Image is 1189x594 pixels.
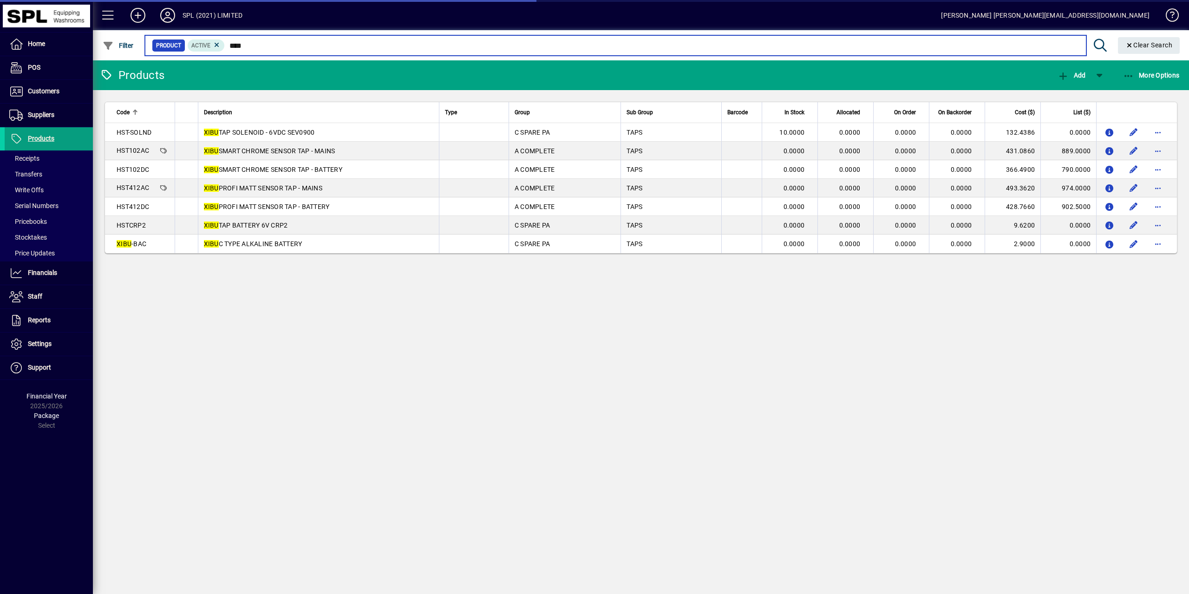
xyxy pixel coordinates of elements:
[9,170,42,178] span: Transfers
[183,8,242,23] div: SPL (2021) LIMITED
[204,184,322,192] span: PROFI MATT SENSOR TAP - MAINS
[5,333,93,356] a: Settings
[34,412,59,419] span: Package
[1118,37,1180,54] button: Clear
[951,184,972,192] span: 0.0000
[117,203,149,210] span: HST412DC
[515,107,530,117] span: Group
[117,147,149,154] span: HST102AC
[951,222,972,229] span: 0.0000
[117,107,169,117] div: Code
[5,104,93,127] a: Suppliers
[1040,142,1096,160] td: 889.0000
[156,41,181,50] span: Product
[204,222,219,229] em: XIBU
[515,147,555,155] span: A COMPLETE
[5,356,93,379] a: Support
[28,111,54,118] span: Suppliers
[985,235,1040,253] td: 2.9000
[1126,218,1141,233] button: Edit
[153,7,183,24] button: Profile
[28,269,57,276] span: Financials
[1126,125,1141,140] button: Edit
[839,166,861,173] span: 0.0000
[627,129,642,136] span: TAPS
[895,203,916,210] span: 0.0000
[879,107,924,117] div: On Order
[895,184,916,192] span: 0.0000
[9,155,39,162] span: Receipts
[204,166,342,173] span: SMART CHROME SENSOR TAP - BATTERY
[1126,236,1141,251] button: Edit
[627,203,642,210] span: TAPS
[5,229,93,245] a: Stocktakes
[839,203,861,210] span: 0.0000
[784,203,805,210] span: 0.0000
[9,234,47,241] span: Stocktakes
[1040,216,1096,235] td: 0.0000
[985,160,1040,179] td: 366.4900
[1040,235,1096,253] td: 0.0000
[445,107,457,117] span: Type
[784,147,805,155] span: 0.0000
[515,166,555,173] span: A COMPLETE
[5,182,93,198] a: Write Offs
[839,184,861,192] span: 0.0000
[204,129,315,136] span: TAP SOLENOID - 6VDC SEV0900
[951,166,972,173] span: 0.0000
[204,203,330,210] span: PROFI MATT SENSOR TAP - BATTERY
[895,166,916,173] span: 0.0000
[5,166,93,182] a: Transfers
[204,147,219,155] em: XIBU
[117,129,151,136] span: HST-SOLND
[985,216,1040,235] td: 9.6200
[1150,218,1165,233] button: More options
[935,107,980,117] div: On Backorder
[823,107,869,117] div: Allocated
[5,309,93,332] a: Reports
[1123,72,1180,79] span: More Options
[784,240,805,248] span: 0.0000
[188,39,225,52] mat-chip: Activation Status: Active
[985,179,1040,197] td: 493.3620
[123,7,153,24] button: Add
[515,222,550,229] span: C SPARE PA
[985,197,1040,216] td: 428.7660
[28,40,45,47] span: Home
[28,135,54,142] span: Products
[117,222,146,229] span: HSTCRP2
[9,186,44,194] span: Write Offs
[1159,2,1177,32] a: Knowledge Base
[1040,197,1096,216] td: 902.5000
[9,202,59,209] span: Serial Numbers
[204,129,219,136] em: XIBU
[204,240,302,248] span: C TYPE ALKALINE BATTERY
[5,245,93,261] a: Price Updates
[951,129,972,136] span: 0.0000
[1150,236,1165,251] button: More options
[627,240,642,248] span: TAPS
[727,107,748,117] span: Barcode
[28,64,40,71] span: POS
[985,142,1040,160] td: 431.0860
[5,80,93,103] a: Customers
[191,42,210,49] span: Active
[627,166,642,173] span: TAPS
[895,222,916,229] span: 0.0000
[627,107,716,117] div: Sub Group
[26,392,67,400] span: Financial Year
[28,87,59,95] span: Customers
[28,340,52,347] span: Settings
[5,285,93,308] a: Staff
[1150,181,1165,196] button: More options
[515,203,555,210] span: A COMPLETE
[1058,72,1085,79] span: Add
[117,240,146,248] span: -BAC
[100,37,136,54] button: Filter
[1015,107,1035,117] span: Cost ($)
[100,68,164,83] div: Products
[5,56,93,79] a: POS
[117,107,130,117] span: Code
[204,107,232,117] span: Description
[515,184,555,192] span: A COMPLETE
